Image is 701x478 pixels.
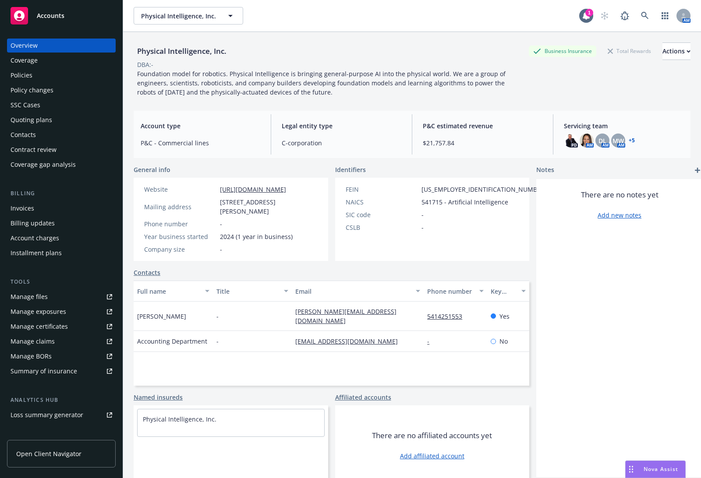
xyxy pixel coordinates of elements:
[11,305,66,319] div: Manage exposures
[295,337,405,345] a: [EMAIL_ADDRESS][DOMAIN_NAME]
[499,337,508,346] span: No
[335,165,366,174] span: Identifiers
[7,113,116,127] a: Quoting plans
[11,246,62,260] div: Installment plans
[427,337,436,345] a: -
[499,312,510,321] span: Yes
[400,451,464,460] a: Add affiliated account
[134,165,170,174] span: General info
[7,4,116,28] a: Accounts
[421,185,547,194] span: [US_EMPLOYER_IDENTIFICATION_NUMBER]
[216,337,219,346] span: -
[598,211,641,220] a: Add new notes
[7,290,116,304] a: Manage files
[603,46,655,56] div: Total Rewards
[421,210,424,219] span: -
[11,320,68,334] div: Manage certificates
[662,42,690,60] button: Actions
[134,46,230,57] div: Physical Intelligence, Inc.
[134,7,243,25] button: Physical Intelligence, Inc.
[662,43,690,60] div: Actions
[7,128,116,142] a: Contacts
[491,287,516,296] div: Key contact
[7,334,116,348] a: Manage claims
[137,287,200,296] div: Full name
[11,83,53,97] div: Policy changes
[11,364,77,378] div: Summary of insurance
[7,68,116,82] a: Policies
[423,121,542,130] span: P&C estimated revenue
[11,53,38,67] div: Coverage
[7,39,116,53] a: Overview
[11,334,55,348] div: Manage claims
[7,201,116,215] a: Invoices
[141,121,260,130] span: Account type
[580,134,594,148] img: photo
[7,246,116,260] a: Installment plans
[656,7,674,25] a: Switch app
[11,158,76,172] div: Coverage gap analysis
[216,287,279,296] div: Title
[220,245,222,254] span: -
[636,7,654,25] a: Search
[144,185,216,194] div: Website
[564,134,578,148] img: photo
[11,201,34,215] div: Invoices
[141,11,217,21] span: Physical Intelligence, Inc.
[7,364,116,378] a: Summary of insurance
[292,281,424,302] button: Email
[11,349,52,363] div: Manage BORs
[11,216,55,230] div: Billing updates
[144,202,216,211] div: Mailing address
[11,98,40,112] div: SSC Cases
[626,461,637,478] div: Drag to move
[144,232,216,241] div: Year business started
[625,460,686,478] button: Nova Assist
[282,138,401,148] span: C-corporation
[7,216,116,230] a: Billing updates
[585,9,593,17] div: 1
[424,281,487,302] button: Phone number
[616,7,634,25] a: Report a Bug
[7,143,116,157] a: Contract review
[7,278,116,286] div: Tools
[421,223,424,232] span: -
[216,312,219,321] span: -
[612,136,624,145] span: MW
[11,128,36,142] div: Contacts
[564,121,683,130] span: Servicing team
[141,138,260,148] span: P&C - Commercial lines
[7,83,116,97] a: Policy changes
[427,287,474,296] div: Phone number
[629,138,635,143] a: +5
[11,143,57,157] div: Contract review
[423,138,542,148] span: $21,757.84
[529,46,596,56] div: Business Insurance
[11,113,52,127] div: Quoting plans
[213,281,292,302] button: Title
[346,223,418,232] div: CSLB
[487,281,529,302] button: Key contact
[7,320,116,334] a: Manage certificates
[37,12,64,19] span: Accounts
[346,185,418,194] div: FEIN
[220,232,293,241] span: 2024 (1 year in business)
[7,53,116,67] a: Coverage
[7,189,116,198] div: Billing
[644,465,678,473] span: Nova Assist
[144,245,216,254] div: Company size
[137,60,153,69] div: DBA: -
[581,190,659,200] span: There are no notes yet
[137,337,207,346] span: Accounting Department
[7,396,116,404] div: Analytics hub
[7,305,116,319] a: Manage exposures
[346,210,418,219] div: SIC code
[144,219,216,228] div: Phone number
[421,197,508,207] span: 541715 - Artificial Intelligence
[335,393,391,402] a: Affiliated accounts
[7,231,116,245] a: Account charges
[596,7,613,25] a: Start snowing
[220,185,286,193] a: [URL][DOMAIN_NAME]
[134,393,183,402] a: Named insureds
